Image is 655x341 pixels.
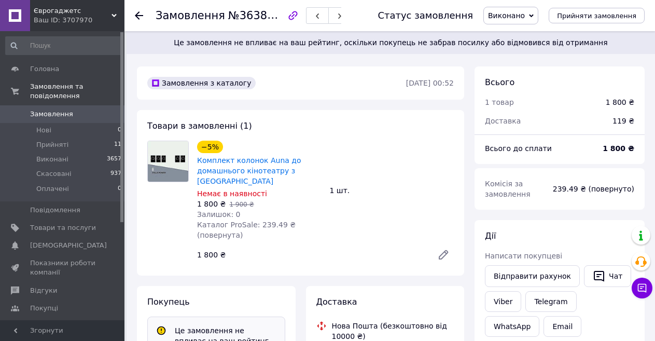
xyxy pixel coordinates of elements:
[488,11,525,20] span: Виконано
[147,77,256,89] div: Замовлення з каталогу
[135,10,143,21] div: Повернутися назад
[316,297,357,307] span: Доставка
[549,8,645,23] button: Прийняти замовлення
[584,265,631,287] button: Чат
[30,258,96,277] span: Показники роботи компанії
[197,141,223,153] div: −5%
[543,316,581,337] button: Email
[485,252,562,260] span: Написати покупцеві
[110,169,121,179] span: 937
[606,97,634,107] div: 1 800 ₴
[485,180,531,198] span: Комісія за замовлення
[632,278,652,298] button: Чат з покупцем
[197,200,226,208] span: 1 800 ₴
[107,155,121,164] span: 3657
[553,185,634,193] span: 239.49 ₴ (повернуто)
[378,10,473,21] div: Статус замовлення
[148,141,188,182] img: Комплект колонок Auna до домашнього кінотеатру з Німеччини
[228,9,302,22] span: №363835366
[139,37,643,48] span: Це замовлення не впливає на ваш рейтинг, оскільки покупець не забрав посилку або відмовився від о...
[118,184,121,194] span: 0
[114,140,121,149] span: 11
[147,297,190,307] span: Покупець
[36,184,69,194] span: Оплачені
[229,201,254,208] span: 1 900 ₴
[197,221,296,239] span: Каталог ProSale: 239.49 ₴ (повернута)
[30,110,73,119] span: Замовлення
[485,231,496,241] span: Дії
[156,9,225,22] span: Замовлення
[147,121,252,131] span: Товари в замовленні (1)
[30,304,58,313] span: Покупці
[606,110,640,132] div: 119 ₴
[197,210,241,219] span: Залишок: 0
[525,291,576,312] a: Telegram
[5,36,122,55] input: Пошук
[485,316,539,337] a: WhatsApp
[30,223,96,233] span: Товари та послуги
[485,77,514,87] span: Всього
[30,241,107,250] span: [DEMOGRAPHIC_DATA]
[485,98,514,106] span: 1 товар
[485,117,521,125] span: Доставка
[36,169,72,179] span: Скасовані
[485,144,552,153] span: Всього до сплати
[36,126,51,135] span: Нові
[485,291,521,312] a: Viber
[603,144,634,153] b: 1 800 ₴
[30,64,59,74] span: Головна
[433,244,454,265] a: Редагувати
[36,155,68,164] span: Виконані
[197,156,301,185] a: Комплект колонок Auna до домашнього кінотеатру з [GEOGRAPHIC_DATA]
[193,248,429,262] div: 1 800 ₴
[30,286,57,295] span: Відгуки
[485,265,580,287] button: Відправити рахунок
[34,6,112,16] span: Єврогаджетс
[326,183,458,198] div: 1 шт.
[406,79,454,87] time: [DATE] 00:52
[36,140,68,149] span: Прийняті
[30,82,124,101] span: Замовлення та повідомлення
[197,189,267,198] span: Немає в наявності
[118,126,121,135] span: 0
[34,16,124,25] div: Ваш ID: 3707970
[30,206,80,215] span: Повідомлення
[557,12,636,20] span: Прийняти замовлення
